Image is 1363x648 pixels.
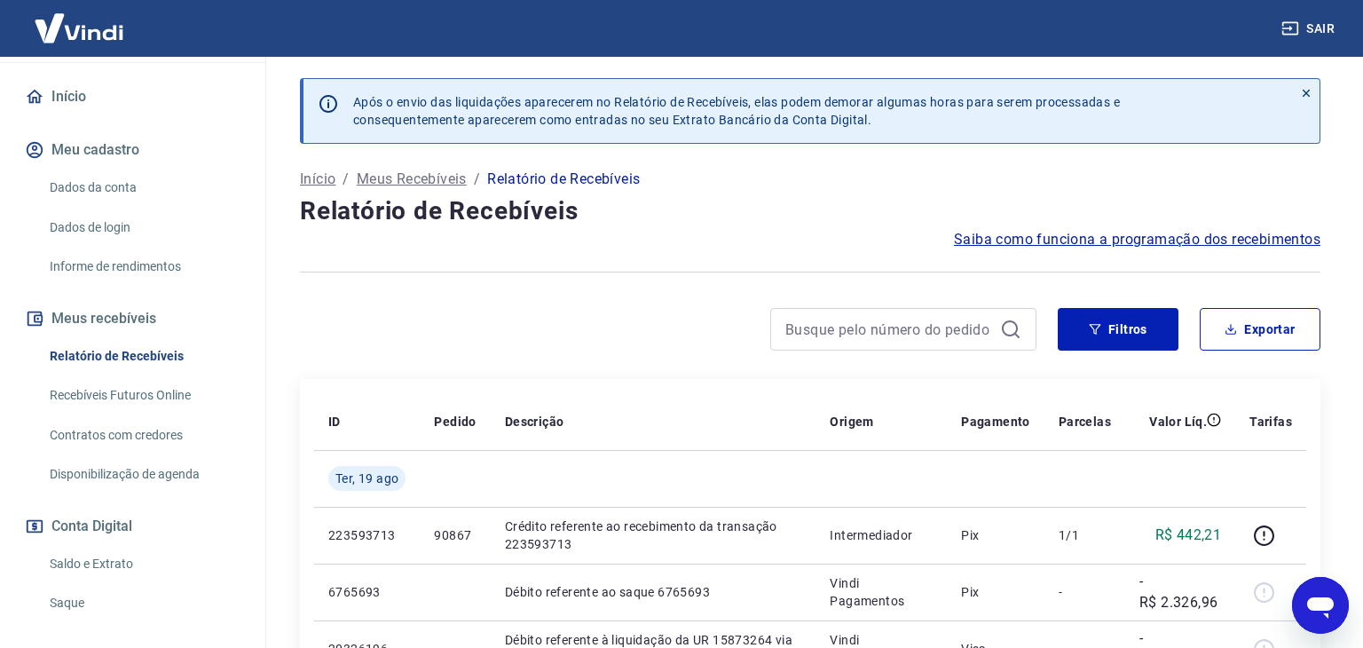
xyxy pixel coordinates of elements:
[1249,413,1292,431] p: Tarifas
[43,338,244,375] a: Relatório de Recebíveis
[21,299,244,338] button: Meus recebíveis
[1200,308,1320,351] button: Exportar
[328,413,341,431] p: ID
[43,417,244,454] a: Contratos com credores
[961,413,1030,431] p: Pagamento
[343,169,349,190] p: /
[43,456,244,493] a: Disponibilização de agenda
[328,583,406,601] p: 6765693
[1059,583,1111,601] p: -
[300,194,1320,229] h4: Relatório de Recebíveis
[21,1,137,55] img: Vindi
[474,169,480,190] p: /
[1149,413,1207,431] p: Valor Líq.
[357,169,467,190] a: Meus Recebíveis
[505,583,802,601] p: Débito referente ao saque 6765693
[961,526,1030,544] p: Pix
[785,316,993,343] input: Busque pelo número do pedido
[830,574,933,610] p: Vindi Pagamentos
[43,377,244,414] a: Recebíveis Futuros Online
[43,249,244,285] a: Informe de rendimentos
[505,518,802,553] p: Crédito referente ao recebimento da transação 223593713
[21,507,244,546] button: Conta Digital
[1278,12,1342,45] button: Sair
[43,546,244,582] a: Saldo e Extrato
[1058,308,1178,351] button: Filtros
[43,209,244,246] a: Dados de login
[954,229,1320,250] a: Saiba como funciona a programação dos recebimentos
[21,130,244,170] button: Meu cadastro
[1059,413,1111,431] p: Parcelas
[830,526,933,544] p: Intermediador
[505,413,564,431] p: Descrição
[434,413,476,431] p: Pedido
[487,169,640,190] p: Relatório de Recebíveis
[1155,525,1222,546] p: R$ 442,21
[328,526,406,544] p: 223593713
[1059,526,1111,544] p: 1/1
[300,169,335,190] a: Início
[434,526,476,544] p: 90867
[43,585,244,621] a: Saque
[830,413,873,431] p: Origem
[1292,577,1349,634] iframe: Botão para abrir a janela de mensagens
[21,77,244,116] a: Início
[43,170,244,206] a: Dados da conta
[353,93,1120,129] p: Após o envio das liquidações aparecerem no Relatório de Recebíveis, elas podem demorar algumas ho...
[1139,571,1221,613] p: -R$ 2.326,96
[961,583,1030,601] p: Pix
[335,470,398,487] span: Ter, 19 ago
